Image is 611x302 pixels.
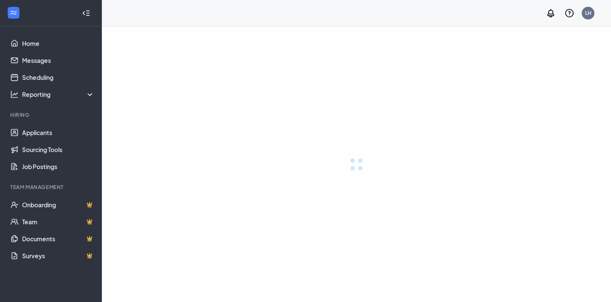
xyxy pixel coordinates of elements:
[22,52,95,69] a: Messages
[22,141,95,158] a: Sourcing Tools
[22,247,95,264] a: SurveysCrown
[22,124,95,141] a: Applicants
[10,183,93,191] div: Team Management
[22,213,95,230] a: TeamCrown
[22,90,95,99] div: Reporting
[82,9,90,17] svg: Collapse
[9,8,18,17] svg: WorkstreamLogo
[22,230,95,247] a: DocumentsCrown
[22,196,95,213] a: OnboardingCrown
[22,69,95,86] a: Scheduling
[10,90,19,99] svg: Analysis
[10,111,93,119] div: Hiring
[564,8,575,18] svg: QuestionInfo
[22,158,95,175] a: Job Postings
[22,35,95,52] a: Home
[546,8,556,18] svg: Notifications
[585,9,591,17] div: LH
